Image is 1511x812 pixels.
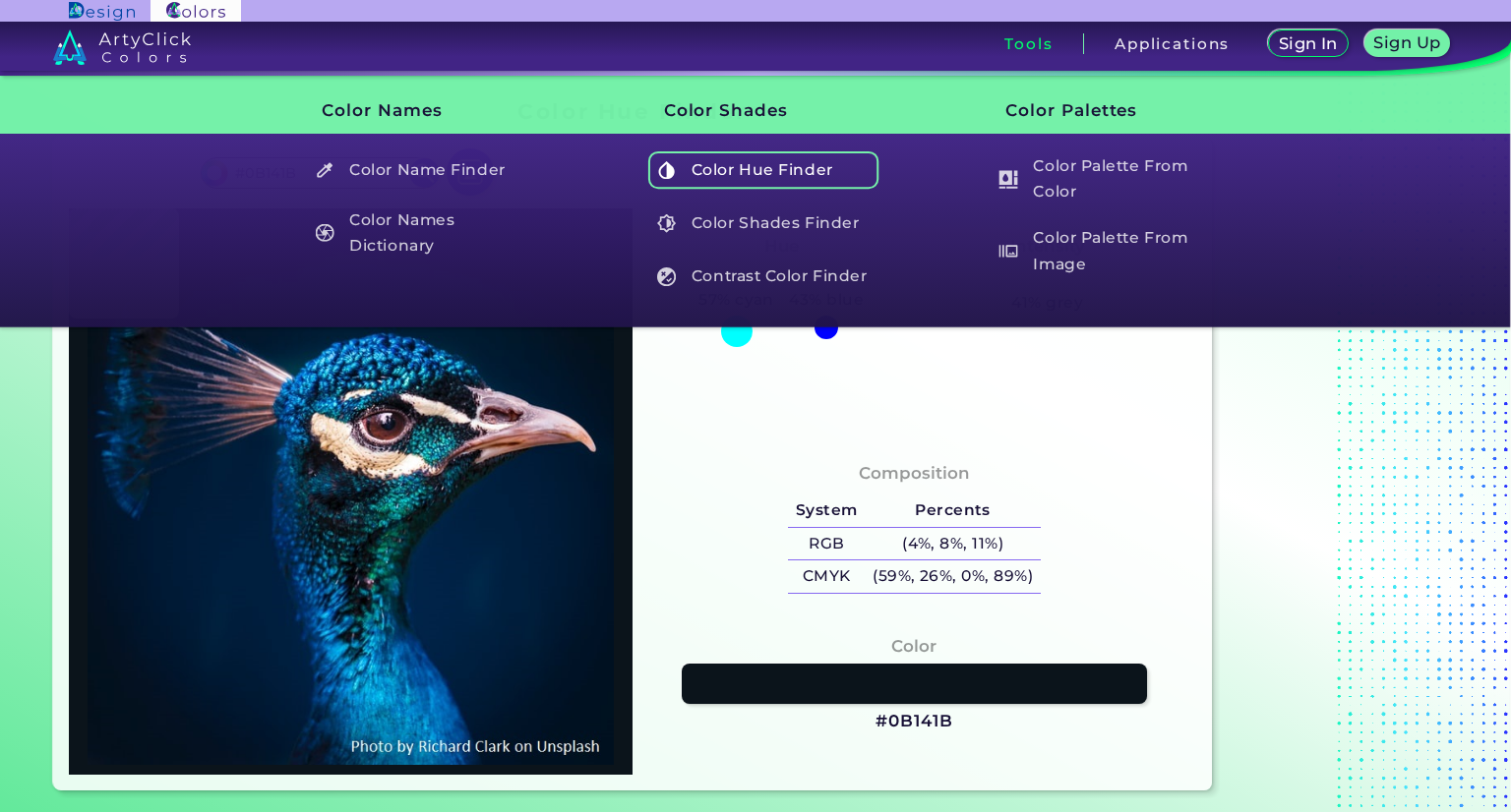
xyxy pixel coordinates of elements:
[1004,36,1053,51] h3: Tools
[999,242,1018,261] img: icon_palette_from_image_white.svg
[972,86,1223,136] h3: Color Palettes
[646,258,880,295] a: Contrast Color Finder
[648,258,879,295] h5: Contrast Color Finder
[53,29,192,65] img: logo_artyclick_colors_white.svg
[69,2,135,21] img: ArtyClick Design logo
[304,204,538,261] a: Color Names Dictionary
[657,214,676,233] img: icon_color_shades_white.svg
[648,204,879,242] h5: Color Shades Finder
[648,151,879,189] h5: Color Hue Finder
[657,161,676,180] img: icon_color_hue_white.svg
[1272,31,1344,56] a: Sign In
[306,204,537,261] h5: Color Names Dictionary
[316,223,334,242] img: icon_color_names_dictionary_white.svg
[788,494,865,527] h5: System
[646,204,880,242] a: Color Shades Finder
[646,151,880,189] a: Color Hue Finder
[288,86,539,136] h3: Color Names
[990,151,1221,207] h5: Color Palette From Color
[990,223,1221,279] h5: Color Palette From Image
[1377,35,1438,50] h5: Sign Up
[788,560,865,593] h5: CMYK
[988,223,1222,279] a: Color Palette From Image
[304,151,538,189] a: Color Name Finder
[891,632,937,661] h4: Color
[865,528,1040,560] h5: (4%, 8%, 11%)
[657,267,676,286] img: icon_color_contrast_white.svg
[316,161,334,180] img: icon_color_name_finder_white.svg
[79,218,623,765] img: img_pavlin.jpg
[859,459,970,488] h4: Composition
[988,151,1222,207] a: Color Palette From Color
[876,710,952,733] h3: #0B141B
[788,528,865,560] h5: RGB
[306,151,537,189] h5: Color Name Finder
[1115,36,1230,51] h3: Applications
[999,170,1018,189] img: icon_col_pal_col_white.svg
[631,86,881,136] h3: Color Shades
[865,494,1040,527] h5: Percents
[865,560,1040,593] h5: (59%, 26%, 0%, 89%)
[1282,36,1335,51] h5: Sign In
[1368,31,1446,56] a: Sign Up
